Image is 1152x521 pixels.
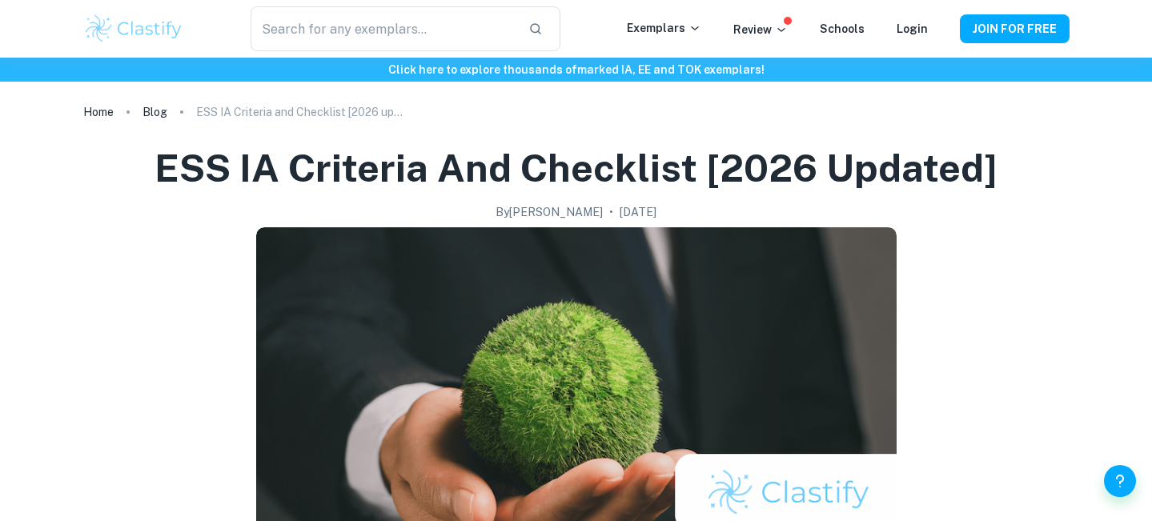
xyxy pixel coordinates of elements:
[627,19,701,37] p: Exemplars
[83,13,185,45] img: Clastify logo
[733,21,788,38] p: Review
[142,101,167,123] a: Blog
[820,22,865,35] a: Schools
[620,203,656,221] h2: [DATE]
[196,103,404,121] p: ESS IA Criteria and Checklist [2026 updated]
[3,61,1149,78] h6: Click here to explore thousands of marked IA, EE and TOK exemplars !
[155,142,997,194] h1: ESS IA Criteria and Checklist [2026 updated]
[251,6,515,51] input: Search for any exemplars...
[609,203,613,221] p: •
[960,14,1070,43] button: JOIN FOR FREE
[897,22,928,35] a: Login
[83,101,114,123] a: Home
[496,203,603,221] h2: By [PERSON_NAME]
[1104,465,1136,497] button: Help and Feedback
